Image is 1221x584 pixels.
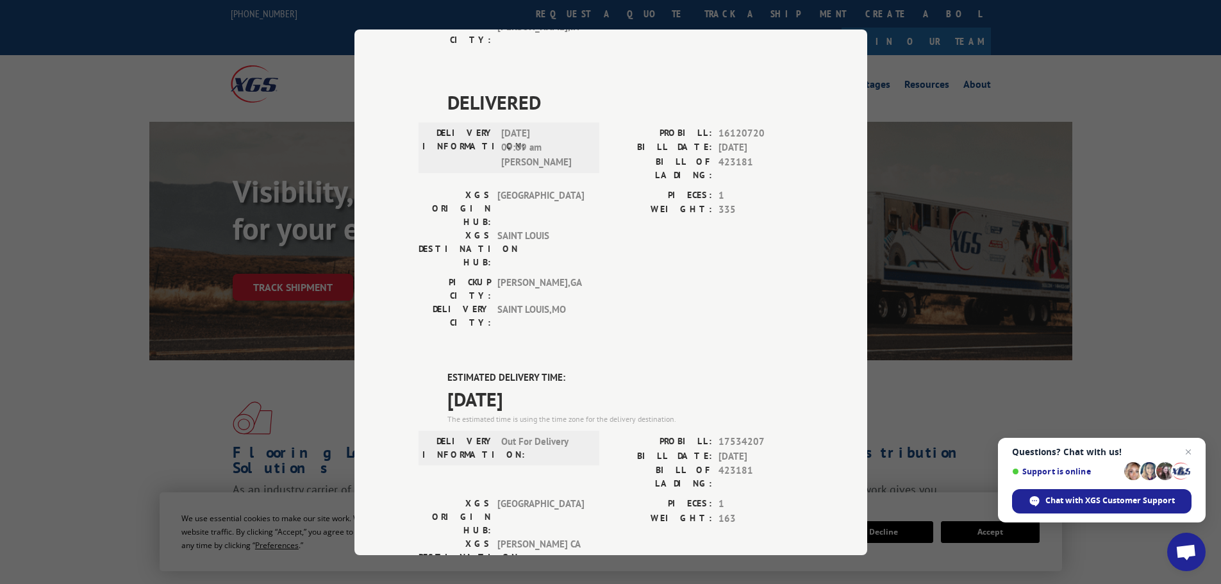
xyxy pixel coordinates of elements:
span: Questions? Chat with us! [1012,447,1192,457]
label: XGS ORIGIN HUB: [419,188,491,228]
span: [GEOGRAPHIC_DATA] [497,497,584,537]
label: BILL DATE: [611,449,712,463]
label: DELIVERY INFORMATION: [422,126,495,169]
span: [PERSON_NAME] CA [497,537,584,578]
label: BILL OF LADING: [611,154,712,181]
label: BILL DATE: [611,140,712,155]
span: Support is online [1012,467,1120,476]
label: WEIGHT: [611,203,712,217]
div: The estimated time is using the time zone for the delivery destination. [447,413,803,425]
span: [PERSON_NAME] , IN [497,19,584,46]
label: BILL OF LADING: [611,463,712,490]
span: 423181 [718,154,803,181]
span: DELIVERED [447,87,803,116]
label: DELIVERY CITY: [419,302,491,329]
span: [DATE] 09:09 am [PERSON_NAME] [501,126,588,169]
span: [PERSON_NAME] , GA [497,275,584,302]
span: Chat with XGS Customer Support [1045,495,1175,506]
label: XGS DESTINATION HUB: [419,228,491,269]
span: [DATE] [718,449,803,463]
span: [GEOGRAPHIC_DATA] [497,188,584,228]
label: XGS ORIGIN HUB: [419,497,491,537]
label: PICKUP CITY: [419,275,491,302]
label: PIECES: [611,188,712,203]
label: DELIVERY INFORMATION: [422,435,495,462]
span: 423181 [718,463,803,490]
span: 1 [718,188,803,203]
label: PIECES: [611,497,712,512]
label: PROBILL: [611,435,712,449]
span: Out For Delivery [501,435,588,462]
span: SAINT LOUIS [497,228,584,269]
span: [DATE] [718,140,803,155]
span: 17534207 [718,435,803,449]
label: PROBILL: [611,126,712,140]
span: Chat with XGS Customer Support [1012,489,1192,513]
span: 1 [718,497,803,512]
span: 163 [718,511,803,526]
label: XGS DESTINATION HUB: [419,537,491,578]
label: DELIVERY CITY: [419,19,491,46]
label: ESTIMATED DELIVERY TIME: [447,370,803,385]
a: Open chat [1167,533,1206,571]
span: [DATE] [447,385,803,413]
span: SAINT LOUIS , MO [497,302,584,329]
span: 16120720 [718,126,803,140]
label: WEIGHT: [611,511,712,526]
span: 335 [718,203,803,217]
